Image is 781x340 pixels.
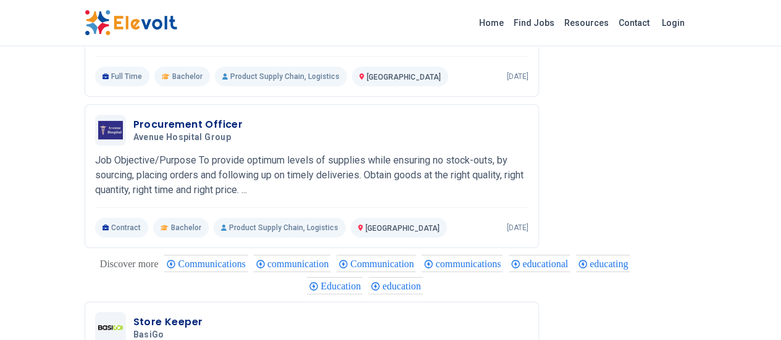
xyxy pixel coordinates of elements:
span: Bachelor [171,223,201,233]
a: Avenue Hospital GroupProcurement OfficerAvenue Hospital GroupJob Objective/Purpose To provide opt... [95,115,528,238]
span: Communication [350,259,417,269]
span: communication [267,259,333,269]
span: Education [320,281,364,291]
span: education [382,281,424,291]
img: Avenue Hospital Group [98,121,123,139]
h3: Store Keeper [133,315,203,330]
p: [DATE] [507,223,528,233]
img: BasiGo [98,325,123,330]
div: Communications [164,255,247,272]
div: Communication [336,255,416,272]
a: Login [654,10,692,35]
p: Product Supply Chain, Logistics [215,67,347,86]
div: education [369,277,422,294]
div: educational [509,255,570,272]
p: Job Objective/Purpose To provide optimum levels of supplies while ensuring no stock-outs, by sour... [95,153,528,197]
div: communications [422,255,503,272]
span: [GEOGRAPHIC_DATA] [365,224,440,233]
span: [GEOGRAPHIC_DATA] [367,73,441,81]
a: Contact [614,13,654,33]
img: Elevolt [85,10,177,36]
p: Product Supply Chain, Logistics [214,218,346,238]
iframe: Chat Widget [719,281,781,340]
p: Full Time [95,67,150,86]
a: Resources [559,13,614,33]
h3: Procurement Officer [133,117,243,132]
span: educational [522,259,572,269]
div: Education [307,277,362,294]
a: Home [474,13,509,33]
span: Communications [178,259,249,269]
div: communication [254,255,331,272]
span: Avenue Hospital Group [133,132,231,143]
p: Contract [95,218,149,238]
span: communications [435,259,504,269]
div: These are topics related to the article that might interest you [100,255,159,273]
a: Find Jobs [509,13,559,33]
p: [DATE] [507,72,528,81]
span: Bachelor [172,72,203,81]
